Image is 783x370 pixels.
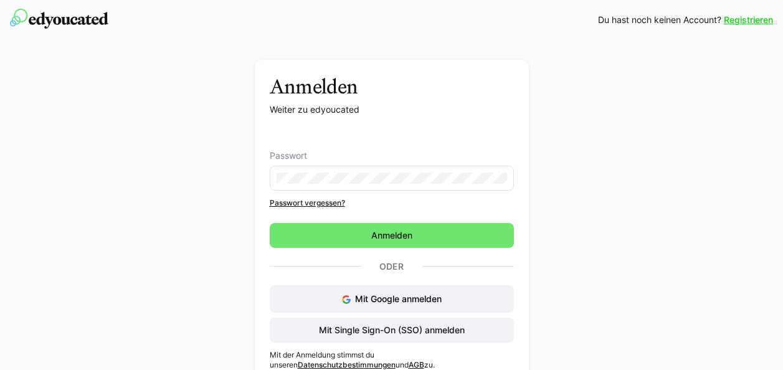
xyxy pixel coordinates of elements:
[270,75,514,98] h3: Anmelden
[409,360,424,369] a: AGB
[361,258,422,275] p: Oder
[10,9,108,29] img: edyoucated
[724,14,773,26] a: Registrieren
[270,103,514,116] p: Weiter zu edyoucated
[298,360,396,369] a: Datenschutzbestimmungen
[355,293,442,304] span: Mit Google anmelden
[270,318,514,343] button: Mit Single Sign-On (SSO) anmelden
[369,229,414,242] span: Anmelden
[270,350,514,370] p: Mit der Anmeldung stimmst du unseren und zu.
[270,285,514,313] button: Mit Google anmelden
[317,324,467,336] span: Mit Single Sign-On (SSO) anmelden
[270,223,514,248] button: Anmelden
[270,151,307,161] span: Passwort
[598,14,721,26] span: Du hast noch keinen Account?
[270,198,514,208] a: Passwort vergessen?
